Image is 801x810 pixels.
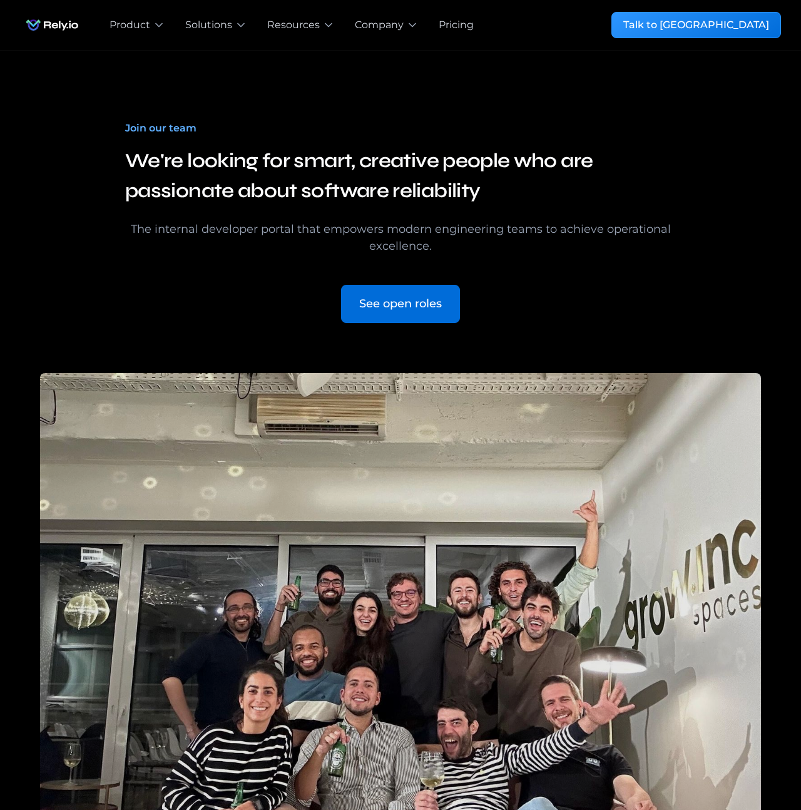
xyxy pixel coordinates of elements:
div: Talk to [GEOGRAPHIC_DATA] [623,18,769,33]
a: Talk to [GEOGRAPHIC_DATA] [611,12,781,38]
h3: We're looking for smart, creative people who are passionate about software reliability [125,146,676,206]
a: See open roles [341,285,460,323]
div: Solutions [185,18,232,33]
div: Join our team [125,121,196,136]
div: Resources [267,18,320,33]
img: Rely.io logo [20,13,84,38]
div: The internal developer portal that empowers modern engineering teams to achieve operational excel... [125,221,676,255]
div: See open roles [359,295,442,312]
a: home [20,13,84,38]
div: Company [355,18,404,33]
div: Product [110,18,150,33]
a: Pricing [439,18,474,33]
